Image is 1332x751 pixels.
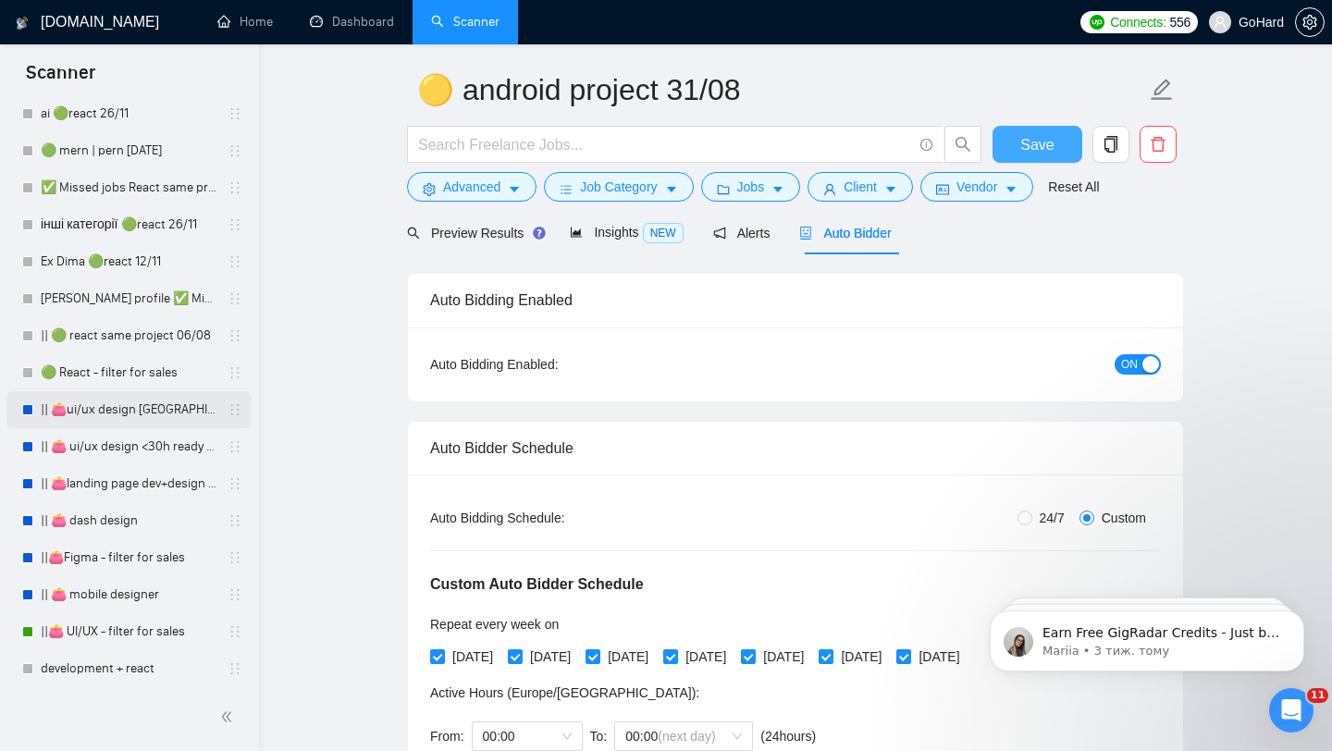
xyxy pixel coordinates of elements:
[756,646,811,667] span: [DATE]
[228,661,242,676] span: holder
[760,729,816,744] span: ( 24 hours)
[430,729,464,744] span: From:
[1048,177,1099,197] a: Reset All
[310,14,394,30] a: dashboardDashboard
[41,243,216,280] a: Ex Dima 🟢react 12/11
[16,8,29,38] img: logo
[41,428,216,465] a: || 👛 ui/ux design <30h ready to start 23/07
[944,126,981,163] button: search
[1307,688,1328,703] span: 11
[41,169,216,206] a: ✅ Missed jobs React same project 23/08
[418,133,912,156] input: Search Freelance Jobs...
[443,177,500,197] span: Advanced
[1032,508,1072,528] span: 24/7
[1005,182,1017,196] span: caret-down
[1170,12,1190,32] span: 556
[936,182,949,196] span: idcard
[41,391,216,428] a: || 👛ui/ux design [GEOGRAPHIC_DATA] 08/02
[1121,354,1138,375] span: ON
[678,646,734,667] span: [DATE]
[1093,136,1128,153] span: copy
[228,106,242,121] span: holder
[531,225,548,241] div: Tooltip anchor
[799,227,812,240] span: robot
[1092,126,1129,163] button: copy
[483,722,572,750] span: 00:00
[11,59,110,98] span: Scanner
[956,177,997,197] span: Vendor
[41,613,216,650] a: ||👛 UI/UX - filter for sales
[1020,133,1054,156] span: Save
[1295,7,1325,37] button: setting
[844,177,877,197] span: Client
[737,177,765,197] span: Jobs
[993,126,1082,163] button: Save
[508,182,521,196] span: caret-down
[228,624,242,639] span: holder
[1296,15,1324,30] span: setting
[430,685,699,700] span: Active Hours ( Europe/[GEOGRAPHIC_DATA] ):
[407,227,420,240] span: search
[228,476,242,491] span: holder
[430,354,673,375] div: Auto Bidding Enabled:
[911,646,967,667] span: [DATE]
[228,439,242,454] span: holder
[1094,508,1153,528] span: Custom
[431,14,499,30] a: searchScanner
[41,95,216,132] a: ai 🟢react 26/11
[643,223,684,243] span: NEW
[430,508,673,528] div: Auto Bidding Schedule:
[962,572,1332,701] iframe: Intercom notifications повідомлення
[590,729,608,744] span: To:
[823,182,836,196] span: user
[217,14,273,30] a: homeHome
[407,172,536,202] button: settingAdvancedcaret-down
[799,226,891,240] span: Auto Bidder
[220,708,239,726] span: double-left
[920,172,1033,202] button: idcardVendorcaret-down
[833,646,889,667] span: [DATE]
[417,67,1146,113] input: Scanner name...
[228,365,242,380] span: holder
[523,646,578,667] span: [DATE]
[228,513,242,528] span: holder
[41,650,216,687] a: development + react
[430,274,1161,326] div: Auto Bidding Enabled
[1090,15,1104,30] img: upwork-logo.png
[41,502,216,539] a: || 👛 dash design
[701,172,801,202] button: folderJobscaret-down
[580,177,657,197] span: Job Category
[41,206,216,243] a: інші категорії 🟢react 26/11
[713,226,771,240] span: Alerts
[920,139,932,151] span: info-circle
[1110,12,1165,32] span: Connects:
[808,172,913,202] button: userClientcaret-down
[1214,16,1227,29] span: user
[41,465,216,502] a: || 👛landing page dev+design 15/10 example added
[228,291,242,306] span: holder
[1269,688,1313,733] iframe: Intercom live chat
[41,576,216,613] a: || 👛 mobile designer
[228,328,242,343] span: holder
[1295,15,1325,30] a: setting
[228,254,242,269] span: holder
[658,729,715,744] span: (next day)
[228,180,242,195] span: holder
[228,587,242,602] span: holder
[41,539,216,576] a: ||👛Figma - filter for sales
[41,317,216,354] a: || 🟢 react same project 06/08
[771,182,784,196] span: caret-down
[41,354,216,391] a: 🟢 React - filter for sales
[41,280,216,317] a: [PERSON_NAME] profile ✅ Missed jobs React not take to 2025 26/11
[228,550,242,565] span: holder
[445,646,500,667] span: [DATE]
[1141,136,1176,153] span: delete
[570,226,583,239] span: area-chart
[717,182,730,196] span: folder
[600,646,656,667] span: [DATE]
[430,422,1161,474] div: Auto Bidder Schedule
